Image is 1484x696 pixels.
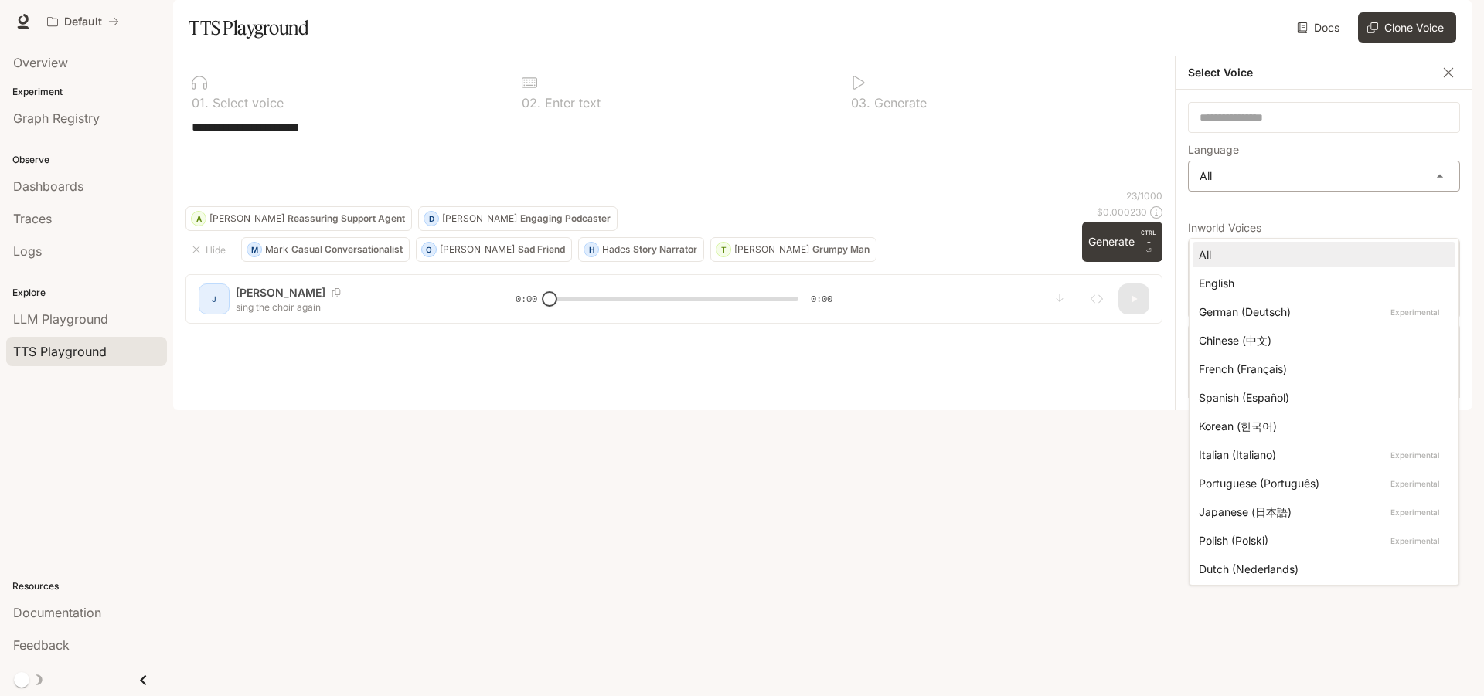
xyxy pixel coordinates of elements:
p: Experimental [1387,505,1443,519]
div: Chinese (中文) [1199,332,1443,348]
p: Experimental [1387,448,1443,462]
p: Experimental [1387,305,1443,319]
div: Portuguese (Português) [1199,475,1443,491]
div: Polish (Polski) [1199,532,1443,548]
div: All [1199,246,1443,263]
div: Dutch (Nederlands) [1199,561,1443,577]
p: Experimental [1387,534,1443,548]
p: Experimental [1387,477,1443,491]
div: Korean (한국어) [1199,418,1443,434]
div: German (Deutsch) [1199,304,1443,320]
div: French (Français) [1199,361,1443,377]
div: Spanish (Español) [1199,389,1443,406]
div: Italian (Italiano) [1199,446,1443,463]
div: English [1199,275,1443,291]
div: Japanese (日本語) [1199,504,1443,520]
